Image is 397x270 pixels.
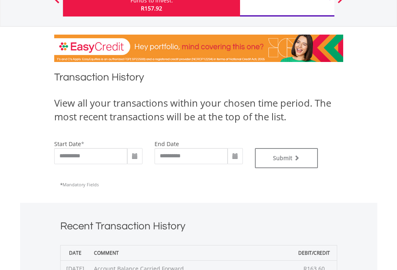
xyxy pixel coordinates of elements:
[54,70,343,88] h1: Transaction History
[60,181,99,188] span: Mandatory Fields
[90,245,292,260] th: Comment
[155,140,179,148] label: end date
[54,35,343,62] img: EasyCredit Promotion Banner
[255,148,318,168] button: Submit
[54,96,343,124] div: View all your transactions within your chosen time period. The most recent transactions will be a...
[292,245,337,260] th: Debit/Credit
[141,4,162,12] span: R157.92
[60,219,337,237] h1: Recent Transaction History
[54,140,81,148] label: start date
[60,245,90,260] th: Date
